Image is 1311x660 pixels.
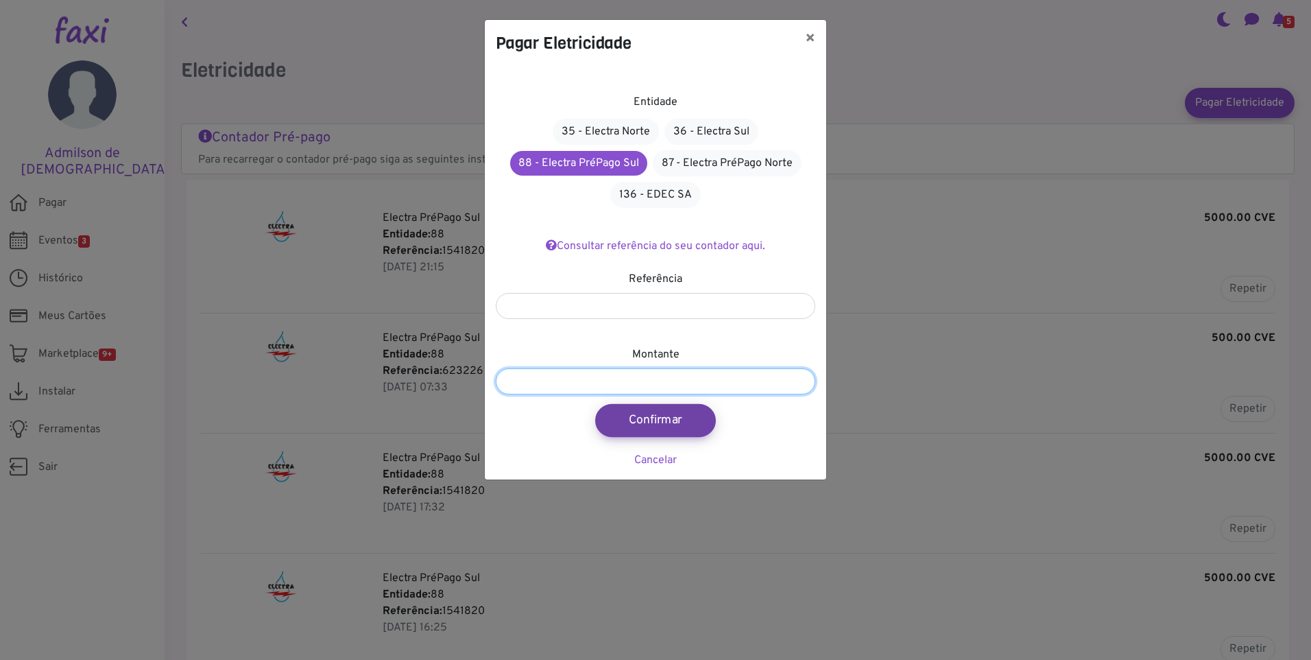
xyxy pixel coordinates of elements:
button: × [794,20,826,58]
a: 87 - Electra PréPago Norte [653,150,802,176]
a: 36 - Electra Sul [664,119,758,145]
a: Consultar referência do seu contador aqui. [546,239,765,253]
label: Entidade [634,94,677,110]
label: Montante [632,346,679,363]
a: 136 - EDEC SA [610,182,701,208]
label: Referência [629,271,682,287]
h4: Pagar Eletricidade [496,31,632,56]
a: 88 - Electra PréPago Sul [510,151,647,176]
button: Confirmar [595,404,716,437]
a: Cancelar [634,453,677,467]
a: 35 - Electra Norte [553,119,659,145]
